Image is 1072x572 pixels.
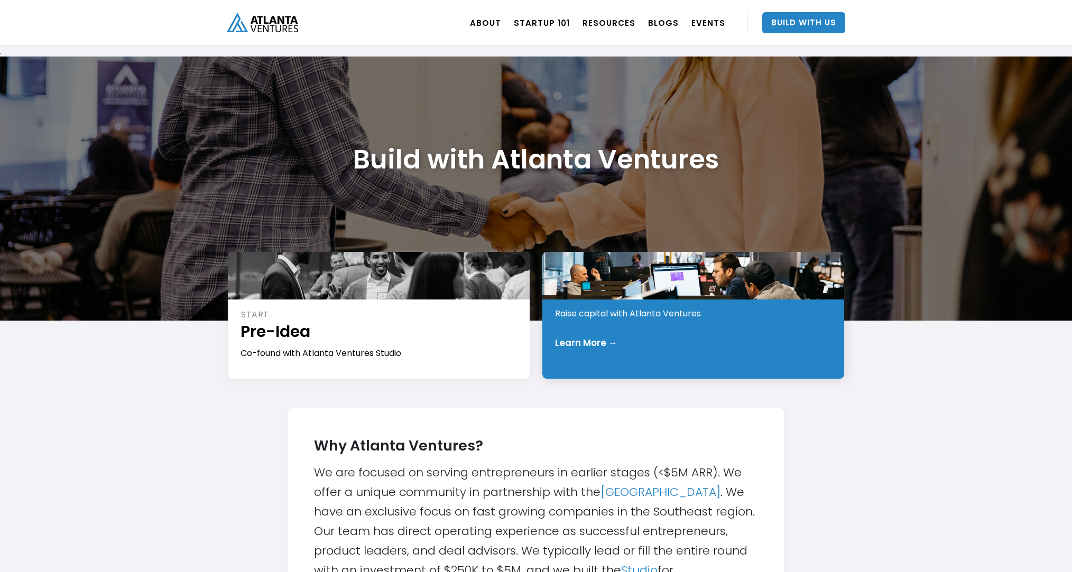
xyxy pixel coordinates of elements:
h1: Pre-Idea [241,321,518,342]
a: STARTPre-IdeaCo-found with Atlanta Ventures Studio [228,252,530,379]
a: BLOGS [648,8,679,37]
div: START [241,309,518,321]
strong: Why Atlanta Ventures? [314,436,483,455]
a: Startup 101 [514,8,570,37]
div: Learn More → [555,337,617,348]
h1: Build with Atlanta Ventures [353,143,719,175]
a: Build With Us [762,12,845,33]
a: INVESTEarly StageRaise capital with Atlanta VenturesLearn More → [542,252,844,379]
a: [GEOGRAPHIC_DATA] [600,484,720,500]
a: ABOUT [470,8,501,37]
h1: Early Stage [555,281,833,303]
a: EVENTS [691,8,725,37]
a: RESOURCES [583,8,635,37]
div: Co-found with Atlanta Ventures Studio [241,348,518,359]
div: Raise capital with Atlanta Ventures [555,308,833,320]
